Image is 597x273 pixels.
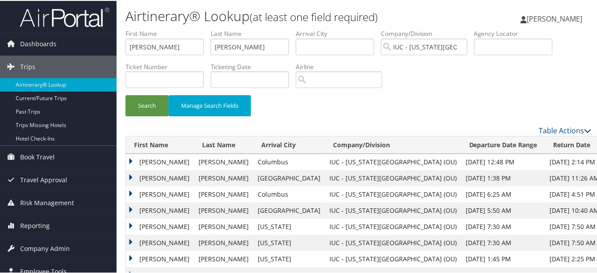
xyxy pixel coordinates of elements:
button: Manage Search Fields [169,94,251,115]
td: [PERSON_NAME] [194,153,253,169]
label: Last Name [211,28,296,37]
span: Trips [20,55,35,77]
span: Dashboards [20,32,56,54]
th: Company/Division [325,136,461,153]
label: Arrival City [296,28,381,37]
a: [PERSON_NAME] [521,4,592,31]
td: [PERSON_NAME] [126,169,194,185]
button: Search [125,94,169,115]
td: IUC - [US_STATE][GEOGRAPHIC_DATA] (OU) [325,202,461,218]
td: [GEOGRAPHIC_DATA] [253,202,325,218]
span: Reporting [20,214,50,236]
label: Agency Locator [474,28,559,37]
td: [DATE] 7:30 AM [461,218,545,234]
td: IUC - [US_STATE][GEOGRAPHIC_DATA] (OU) [325,153,461,169]
span: Company Admin [20,237,70,259]
label: First Name [125,28,211,37]
td: [PERSON_NAME] [194,250,253,266]
td: IUC - [US_STATE][GEOGRAPHIC_DATA] (OU) [325,250,461,266]
span: Travel Approval [20,168,67,190]
td: [PERSON_NAME] [126,218,194,234]
td: [DATE] 12:48 PM [461,153,545,169]
td: [DATE] 7:30 AM [461,234,545,250]
th: Last Name: activate to sort column ascending [194,136,253,153]
td: [GEOGRAPHIC_DATA] [253,169,325,185]
td: [PERSON_NAME] [126,202,194,218]
td: [PERSON_NAME] [194,202,253,218]
td: [PERSON_NAME] [126,185,194,202]
label: Ticket Number [125,62,211,70]
td: [DATE] 1:45 PM [461,250,545,266]
td: [US_STATE] [253,234,325,250]
td: [PERSON_NAME] [126,153,194,169]
td: [US_STATE] [253,218,325,234]
td: IUC - [US_STATE][GEOGRAPHIC_DATA] (OU) [325,234,461,250]
td: [PERSON_NAME] [194,218,253,234]
label: Company/Division [381,28,474,37]
th: Arrival City: activate to sort column ascending [253,136,325,153]
td: IUC - [US_STATE][GEOGRAPHIC_DATA] (OU) [325,169,461,185]
td: IUC - [US_STATE][GEOGRAPHIC_DATA] (OU) [325,218,461,234]
td: [DATE] 6:25 AM [461,185,545,202]
td: [DATE] 1:38 PM [461,169,545,185]
th: First Name: activate to sort column ascending [126,136,194,153]
label: Airline [296,62,389,70]
a: Table Actions [539,125,592,135]
td: [PERSON_NAME] [194,234,253,250]
img: airportal-logo.png [20,6,109,27]
th: Departure Date Range: activate to sort column ascending [461,136,545,153]
td: [PERSON_NAME] [194,169,253,185]
td: [PERSON_NAME] [126,250,194,266]
span: Risk Management [20,191,74,213]
td: [US_STATE] [253,250,325,266]
span: Book Travel [20,145,55,167]
h1: Airtinerary® Lookup [125,6,436,25]
span: [PERSON_NAME] [527,13,583,23]
label: Ticketing Date [211,62,296,70]
td: [PERSON_NAME] [194,185,253,202]
small: (at least one field required) [250,9,378,23]
td: [PERSON_NAME] [126,234,194,250]
td: Columbus [253,153,325,169]
td: [DATE] 5:50 AM [461,202,545,218]
td: IUC - [US_STATE][GEOGRAPHIC_DATA] (OU) [325,185,461,202]
td: Columbus [253,185,325,202]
